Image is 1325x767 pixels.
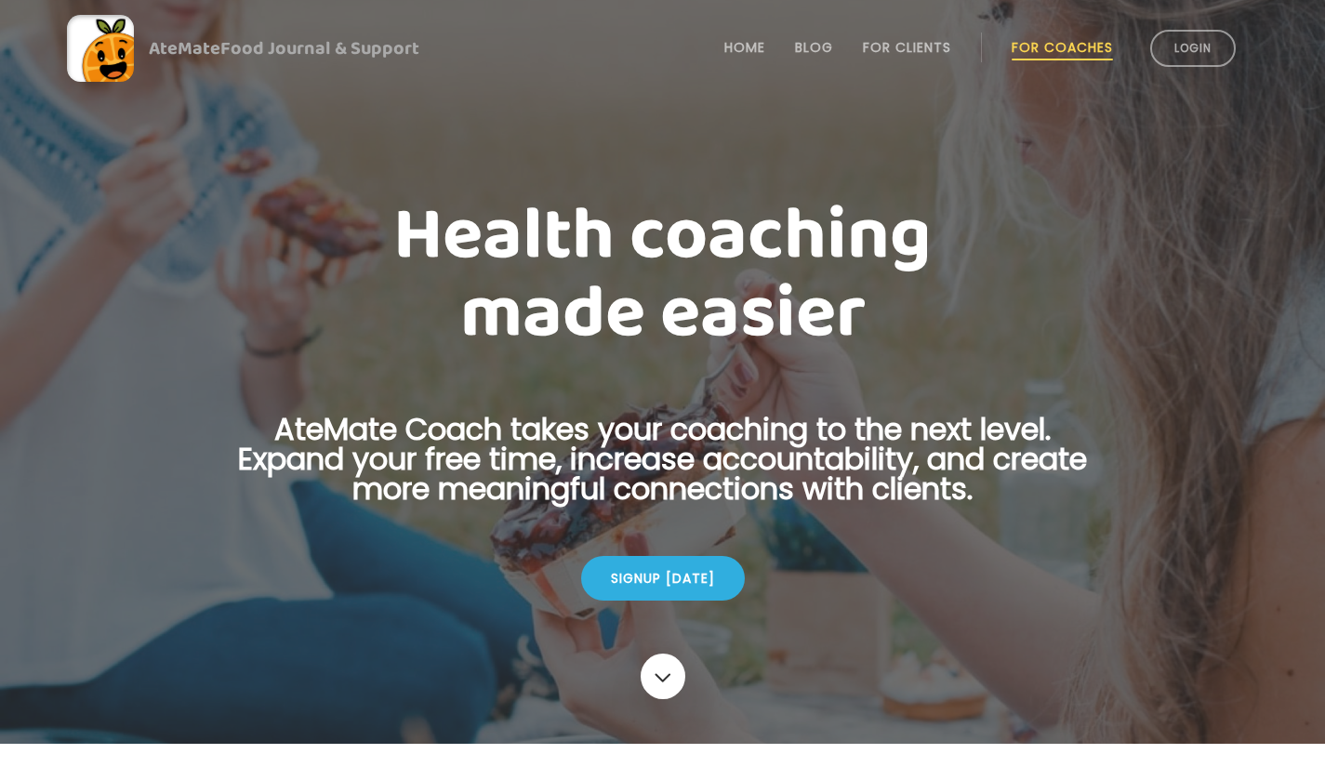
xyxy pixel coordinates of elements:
[863,40,951,55] a: For Clients
[220,33,419,63] span: Food Journal & Support
[134,33,419,63] div: AteMate
[1012,40,1113,55] a: For Coaches
[795,40,833,55] a: Blog
[1150,30,1236,67] a: Login
[581,556,745,601] div: Signup [DATE]
[67,15,1258,82] a: AteMateFood Journal & Support
[724,40,765,55] a: Home
[209,415,1117,526] p: AteMate Coach takes your coaching to the next level. Expand your free time, increase accountabili...
[209,197,1117,353] h1: Health coaching made easier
